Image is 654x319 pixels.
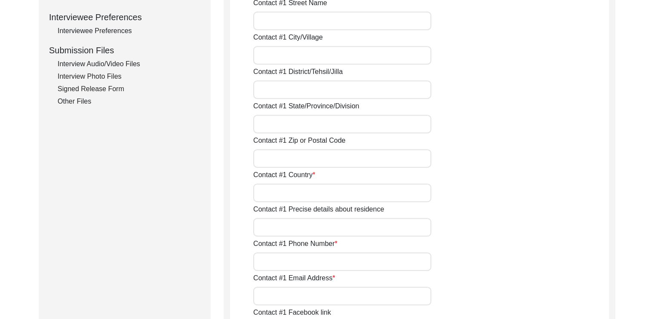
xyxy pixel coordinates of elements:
[253,273,335,283] label: Contact #1 Email Address
[253,204,384,215] label: Contact #1 Precise details about residence
[253,32,323,43] label: Contact #1 City/Village
[58,96,200,107] div: Other Files
[49,11,200,24] div: Interviewee Preferences
[253,307,331,318] label: Contact #1 Facebook link
[253,170,315,180] label: Contact #1 Country
[58,84,200,94] div: Signed Release Form
[253,135,345,146] label: Contact #1 Zip or Postal Code
[253,67,343,77] label: Contact #1 District/Tehsil/Jilla
[253,101,359,111] label: Contact #1 State/Province/Division
[58,71,200,82] div: Interview Photo Files
[58,26,200,36] div: Interviewee Preferences
[58,59,200,69] div: Interview Audio/Video Files
[253,239,338,249] label: Contact #1 Phone Number
[49,44,200,57] div: Submission Files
